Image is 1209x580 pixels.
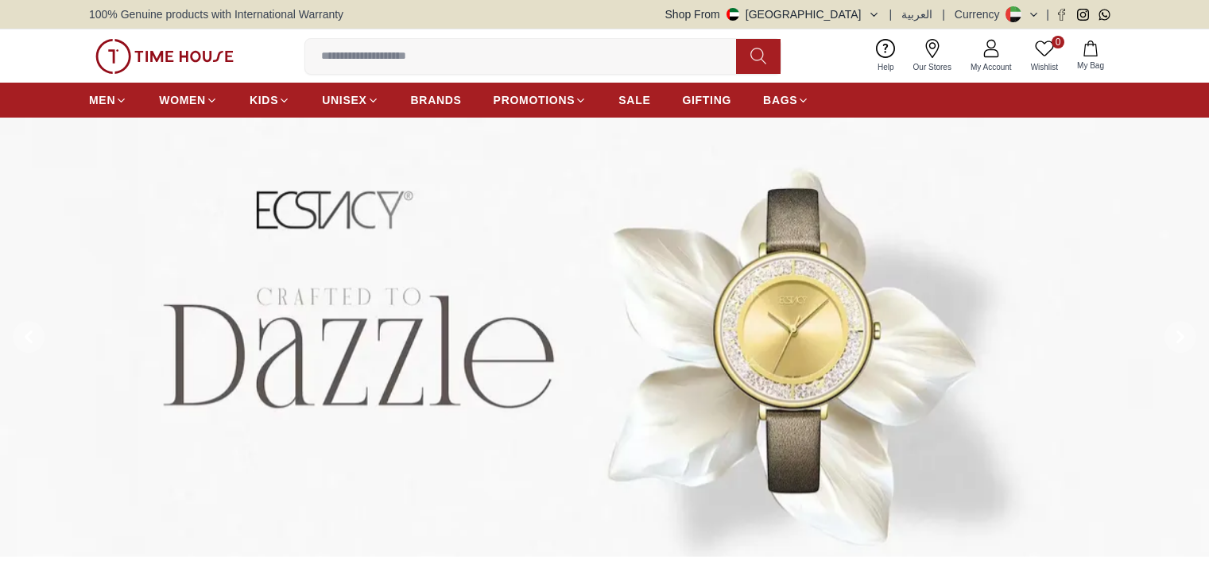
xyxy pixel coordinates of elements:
div: Currency [955,6,1006,22]
span: PROMOTIONS [494,92,575,108]
img: ... [95,39,234,74]
a: Whatsapp [1099,9,1110,21]
span: SALE [618,92,650,108]
button: My Bag [1068,37,1114,75]
span: | [942,6,945,22]
span: Wishlist [1025,61,1064,73]
a: GIFTING [682,86,731,114]
span: Our Stores [907,61,958,73]
a: Our Stores [904,36,961,76]
a: SALE [618,86,650,114]
span: 100% Genuine products with International Warranty [89,6,343,22]
span: Help [871,61,901,73]
a: MEN [89,86,127,114]
a: BAGS [763,86,809,114]
span: WOMEN [159,92,206,108]
a: 0Wishlist [1021,36,1068,76]
span: GIFTING [682,92,731,108]
a: PROMOTIONS [494,86,587,114]
span: MEN [89,92,115,108]
a: UNISEX [322,86,378,114]
button: العربية [901,6,932,22]
span: My Bag [1071,60,1110,72]
a: Facebook [1056,9,1068,21]
span: BRANDS [411,92,462,108]
span: UNISEX [322,92,366,108]
a: Help [868,36,904,76]
span: 0 [1052,36,1064,48]
a: WOMEN [159,86,218,114]
span: My Account [964,61,1018,73]
a: Instagram [1077,9,1089,21]
span: | [1046,6,1049,22]
span: KIDS [250,92,278,108]
img: United Arab Emirates [727,8,739,21]
a: KIDS [250,86,290,114]
span: | [889,6,893,22]
a: BRANDS [411,86,462,114]
span: BAGS [763,92,797,108]
button: Shop From[GEOGRAPHIC_DATA] [665,6,880,22]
